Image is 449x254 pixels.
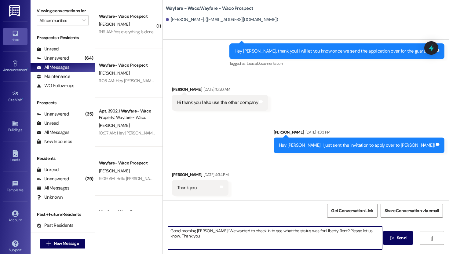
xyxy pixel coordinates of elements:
[37,46,59,52] div: Unread
[331,208,373,214] span: Get Conversation Link
[37,185,69,191] div: All Messages
[257,61,283,66] span: Documentation
[3,28,27,45] a: Inbox
[37,176,69,182] div: Unanswered
[37,55,69,61] div: Unanswered
[385,208,439,214] span: Share Conversation via email
[390,236,394,241] i: 
[37,194,63,201] div: Unknown
[3,208,27,225] a: Account
[168,226,382,249] textarea: Good morning [PERSON_NAME]! We wanted to check in to see what the status was for Liberty Rent? Pl...
[37,111,69,117] div: Unanswered
[54,240,79,247] span: New Message
[31,100,95,106] div: Prospects
[166,5,254,12] b: Wayfare - Waco: Wayfare - Waco Prospect
[37,138,72,145] div: New Inbounds
[99,62,155,68] div: Wayfare - Waco Prospect
[99,114,155,121] div: Property: Wayfare - Waco
[82,18,86,23] i: 
[3,179,27,195] a: Templates •
[99,70,130,76] span: [PERSON_NAME]
[279,142,435,149] div: Hey [PERSON_NAME]! I just sent the invitation to apply over to [PERSON_NAME]!
[9,5,21,17] img: ResiDesk Logo
[37,231,78,238] div: Future Residents
[22,97,23,101] span: •
[397,235,406,241] span: Send
[31,35,95,41] div: Prospects + Residents
[46,241,51,246] i: 
[235,48,435,54] div: Hey [PERSON_NAME], thank you! I will let you know once we send the application over for the guara...
[99,123,130,128] span: [PERSON_NAME]
[37,222,74,229] div: Past Residents
[274,129,444,138] div: [PERSON_NAME]
[99,21,130,27] span: [PERSON_NAME]
[37,73,70,80] div: Maintenance
[177,99,258,106] div: Hi thank you l also use the other company
[37,64,69,71] div: All Messages
[37,83,74,89] div: WO Follow-ups
[37,129,69,136] div: All Messages
[99,168,130,174] span: [PERSON_NAME]
[202,86,230,93] div: [DATE] 10:20 AM
[304,129,330,135] div: [DATE] 4:33 PM
[39,16,79,25] input: All communities
[3,118,27,135] a: Buildings
[172,171,228,180] div: [PERSON_NAME]
[3,148,27,165] a: Leads
[99,160,155,166] div: Wayfare - Waco Prospect
[27,67,28,71] span: •
[84,109,95,119] div: (35)
[84,174,95,184] div: (29)
[202,171,228,178] div: [DATE] 4:34 PM
[37,6,89,16] label: Viewing conversations for
[172,86,268,95] div: [PERSON_NAME]
[3,88,27,105] a: Site Visit •
[31,155,95,162] div: Residents
[166,17,278,23] div: [PERSON_NAME]. ([EMAIL_ADDRESS][DOMAIN_NAME])
[229,59,445,68] div: Tagged as:
[383,231,413,245] button: Send
[83,53,95,63] div: (64)
[40,239,85,248] button: New Message
[177,185,197,191] div: Thank you
[99,108,155,114] div: Apt. 3902, 1 Wayfare - Waco
[99,209,155,215] div: Wayfare - Waco Prospect
[37,120,59,127] div: Unread
[99,29,154,35] div: 11:16 AM: Yes everything is done.
[37,167,59,173] div: Unread
[31,211,95,218] div: Past + Future Residents
[429,236,434,241] i: 
[99,13,155,20] div: Wayfare - Waco Prospect
[327,204,377,218] button: Get Conversation Link
[381,204,443,218] button: Share Conversation via email
[247,61,257,66] span: Lease ,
